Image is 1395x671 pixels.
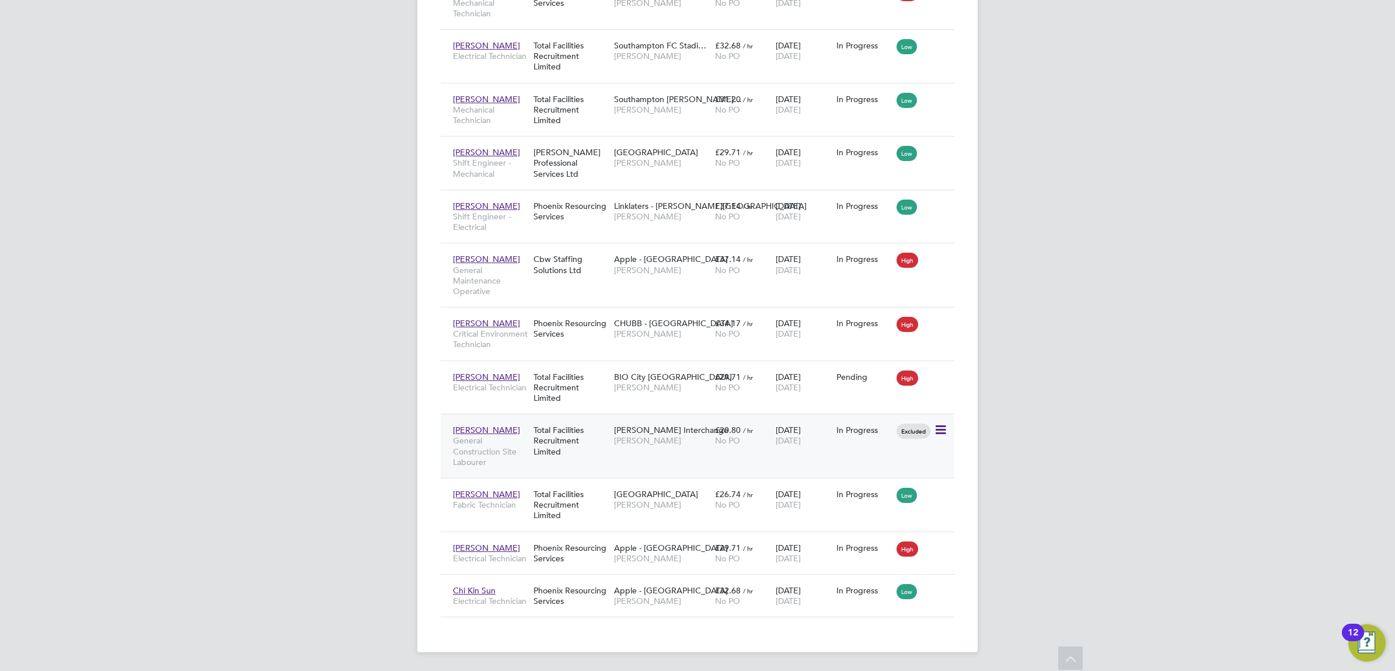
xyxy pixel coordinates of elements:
span: [DATE] [776,51,801,61]
span: Southampton [PERSON_NAME]… [614,94,742,104]
span: £34.17 [715,318,741,328]
span: [PERSON_NAME] Interchange [614,425,728,435]
span: Low [897,200,917,215]
div: In Progress [836,543,891,553]
span: [DATE] [776,499,801,510]
a: [PERSON_NAME]Shift Engineer - ElectricalPhoenix Resourcing ServicesLinklaters - [PERSON_NAME][GEO... [450,194,954,204]
span: [DATE] [776,265,801,275]
div: [DATE] [773,537,833,569]
div: Total Facilities Recruitment Limited [531,419,611,463]
span: [PERSON_NAME] [453,94,520,104]
span: [PERSON_NAME] [614,553,709,564]
div: In Progress [836,318,891,328]
span: [PERSON_NAME] [614,382,709,393]
span: [GEOGRAPHIC_DATA] [614,147,698,158]
span: No PO [715,211,740,222]
a: [PERSON_NAME]Electrical TechnicianTotal Facilities Recruitment LimitedBIO City [GEOGRAPHIC_DATA][... [450,365,954,375]
div: Pending [836,372,891,382]
span: No PO [715,499,740,510]
span: No PO [715,382,740,393]
span: / hr [743,202,753,211]
a: Chi Kin SunElectrical TechnicianPhoenix Resourcing ServicesApple - [GEOGRAPHIC_DATA][PERSON_NAME]... [450,579,954,589]
div: Phoenix Resourcing Services [531,579,611,612]
span: High [897,371,918,386]
div: In Progress [836,425,891,435]
span: [PERSON_NAME] [614,499,709,510]
div: In Progress [836,40,891,51]
a: [PERSON_NAME]Fabric TechnicianTotal Facilities Recruitment Limited[GEOGRAPHIC_DATA][PERSON_NAME]£... [450,483,954,492]
span: High [897,253,918,268]
div: In Progress [836,254,891,264]
div: Phoenix Resourcing Services [531,312,611,345]
span: [PERSON_NAME] [453,201,520,211]
span: General Construction Site Labourer [453,435,528,467]
span: [PERSON_NAME] [453,425,520,435]
div: In Progress [836,585,891,596]
span: Electrical Technician [453,51,528,61]
span: Low [897,93,917,108]
span: Critical Environment Technician [453,328,528,350]
span: Low [897,584,917,599]
div: [DATE] [773,419,833,452]
span: No PO [715,104,740,115]
a: [PERSON_NAME]Shift Engineer - Mechanical[PERSON_NAME] Professional Services Ltd[GEOGRAPHIC_DATA][... [450,141,954,151]
span: £32.68 [715,585,741,596]
span: Apple - [GEOGRAPHIC_DATA] [614,543,728,553]
span: [DATE] [776,211,801,222]
a: [PERSON_NAME]Critical Environment TechnicianPhoenix Resourcing ServicesCHUBB - [GEOGRAPHIC_DATA][... [450,312,954,321]
span: [PERSON_NAME] [614,51,709,61]
span: £29.71 [715,543,741,553]
span: / hr [743,255,753,264]
div: [DATE] [773,141,833,174]
span: £29.71 [715,147,741,158]
span: No PO [715,596,740,606]
span: / hr [743,426,753,435]
span: [DATE] [776,382,801,393]
span: / hr [743,373,753,382]
span: [DATE] [776,158,801,168]
span: £29.71 [715,372,741,382]
span: No PO [715,553,740,564]
span: High [897,317,918,332]
a: [PERSON_NAME]Electrical TechnicianTotal Facilities Recruitment LimitedSouthampton FC Stadi…[PERSO... [450,34,954,44]
span: £20.80 [715,425,741,435]
span: £26.74 [715,489,741,499]
span: £37.14 [715,254,741,264]
span: Electrical Technician [453,596,528,606]
div: In Progress [836,489,891,499]
span: [PERSON_NAME] [453,147,520,158]
div: Total Facilities Recruitment Limited [531,34,611,78]
span: [PERSON_NAME] [453,318,520,328]
div: [DATE] [773,34,833,67]
span: [PERSON_NAME] [614,596,709,606]
span: [PERSON_NAME] [453,489,520,499]
div: [DATE] [773,248,833,281]
span: Linklaters - [PERSON_NAME][GEOGRAPHIC_DATA] [614,201,807,211]
div: Total Facilities Recruitment Limited [531,366,611,410]
span: Southampton FC Stadi… [614,40,706,51]
span: Shift Engineer - Electrical [453,211,528,232]
span: No PO [715,435,740,446]
span: Electrical Technician [453,553,528,564]
div: Cbw Staffing Solutions Ltd [531,248,611,281]
span: Electrical Technician [453,382,528,393]
span: Fabric Technician [453,499,528,510]
span: / hr [743,95,753,104]
span: / hr [743,319,753,328]
span: General Maintenance Operative [453,265,528,297]
span: Apple - [GEOGRAPHIC_DATA] [614,254,728,264]
span: [PERSON_NAME] [614,211,709,222]
span: Low [897,146,917,161]
span: / hr [743,586,753,595]
div: Total Facilities Recruitment Limited [531,483,611,527]
div: [DATE] [773,195,833,228]
span: £31.20 [715,94,741,104]
span: High [897,541,918,557]
span: / hr [743,544,753,553]
span: [PERSON_NAME] [614,104,709,115]
span: / hr [743,490,753,499]
span: [PERSON_NAME] [614,265,709,275]
div: [DATE] [773,312,833,345]
span: [PERSON_NAME] [453,372,520,382]
span: [DATE] [776,328,801,339]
